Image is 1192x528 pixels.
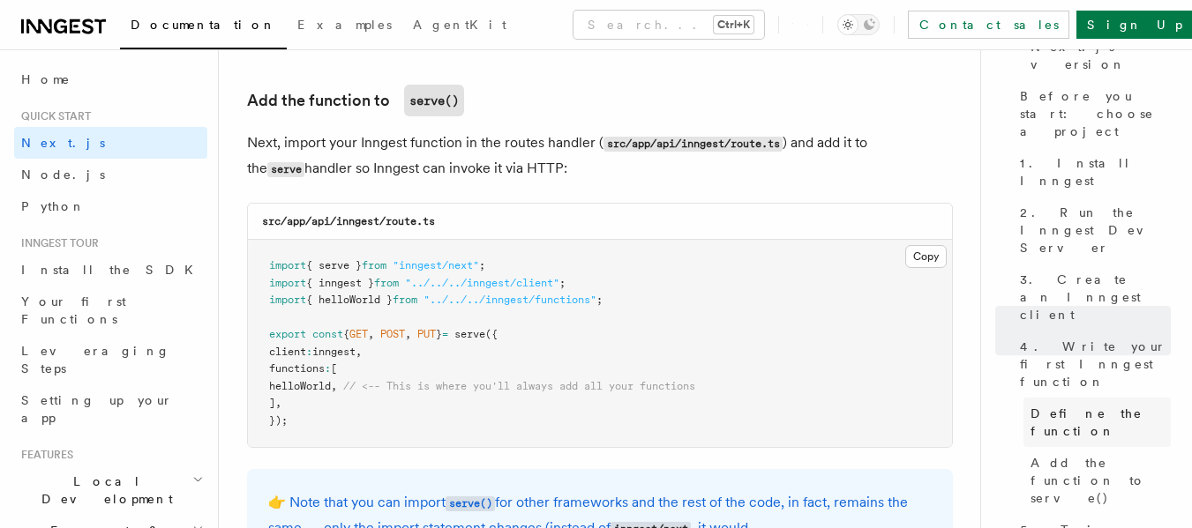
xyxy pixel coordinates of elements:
span: { serve } [306,259,362,271]
span: from [362,259,386,271]
span: Home [21,71,71,88]
span: export [269,328,306,340]
span: "inngest/next" [393,259,479,271]
span: Inngest tour [14,236,99,250]
span: , [356,346,362,358]
a: Home [14,63,207,95]
span: ] [269,397,275,409]
span: Features [14,448,73,462]
button: Search...Ctrl+K [574,11,764,39]
span: Leveraging Steps [21,344,170,376]
span: Examples [297,18,392,32]
span: Node.js [21,167,105,182]
span: AgentKit [413,18,506,32]
code: serve [267,162,304,177]
span: PUT [417,328,436,340]
code: serve() [404,85,464,116]
span: ; [596,294,603,306]
span: }); [269,414,288,427]
span: 2. Run the Inngest Dev Server [1020,204,1171,257]
span: Documentation [131,18,276,32]
span: serve [454,328,485,340]
a: 1. Install Inngest [1013,147,1171,197]
button: Toggle dark mode [837,14,880,35]
code: src/app/api/inngest/route.ts [603,137,783,152]
span: Install the SDK [21,263,204,277]
span: { [343,328,349,340]
a: 3. Create an Inngest client [1013,264,1171,331]
a: AgentKit [402,5,517,48]
a: Add the function to serve() [1023,447,1171,514]
span: Python [21,199,86,213]
span: Setting up your app [21,393,173,425]
span: : [325,362,331,375]
span: Local Development [14,472,192,508]
span: Before you start: choose a project [1020,87,1171,140]
span: import [269,259,306,271]
a: Next.js [14,127,207,159]
a: Python [14,190,207,222]
span: , [331,380,337,392]
span: , [275,397,281,409]
span: import [269,277,306,289]
span: "../../../inngest/functions" [424,294,596,306]
span: from [393,294,417,306]
span: 4. Write your first Inngest function [1020,338,1171,390]
kbd: Ctrl+K [714,16,753,33]
span: POST [380,328,405,340]
a: Install the SDK [14,254,207,286]
span: import [269,294,306,306]
span: { helloWorld } [306,294,393,306]
span: 3. Create an Inngest client [1020,271,1171,323]
span: client [269,346,306,358]
span: functions [269,362,325,375]
a: Setting up your app [14,384,207,434]
button: Copy [905,245,947,268]
a: Contact sales [908,11,1069,39]
a: Examples [287,5,402,48]
a: Your first Functions [14,286,207,335]
span: from [374,277,399,289]
a: Before you start: choose a project [1013,80,1171,147]
span: 1. Install Inngest [1020,154,1171,190]
a: Documentation [120,5,287,49]
span: Add the function to serve() [1031,454,1171,507]
span: , [368,328,374,340]
span: Next.js [21,136,105,150]
button: Local Development [14,465,207,515]
a: Leveraging Steps [14,335,207,384]
span: } [436,328,442,340]
a: Node.js [14,159,207,190]
code: src/app/api/inngest/route.ts [262,215,435,227]
a: serve() [446,494,495,510]
span: Your first Functions [21,294,126,326]
span: "../../../inngest/client" [405,277,559,289]
code: serve() [446,496,495,511]
span: = [442,328,448,340]
span: ; [479,259,485,271]
span: ; [559,277,566,289]
span: Quick start [14,109,91,123]
span: ({ [485,328,498,340]
span: { inngest } [306,277,374,289]
a: Define the function [1023,398,1171,447]
span: : [306,346,312,358]
p: Next, import your Inngest function in the routes handler ( ) and add it to the handler so Inngest... [247,130,953,182]
a: Add the function toserve() [247,85,464,116]
a: 2. Run the Inngest Dev Server [1013,197,1171,264]
span: const [312,328,343,340]
a: 4. Write your first Inngest function [1013,331,1171,398]
span: inngest [312,346,356,358]
span: // <-- This is where you'll always add all your functions [343,380,695,392]
span: Define the function [1031,405,1171,440]
span: helloWorld [269,380,331,392]
span: , [405,328,411,340]
span: GET [349,328,368,340]
span: [ [331,362,337,375]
